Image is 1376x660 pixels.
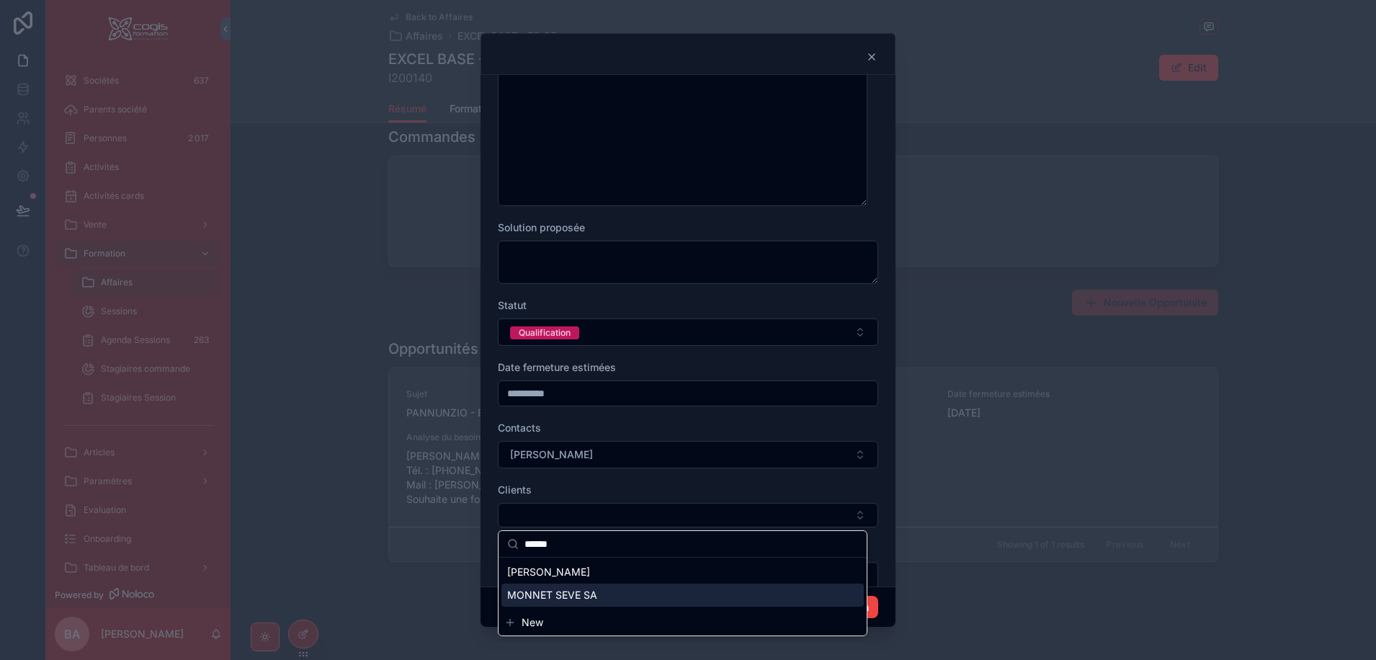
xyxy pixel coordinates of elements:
[498,221,585,233] span: Solution proposée
[498,422,541,434] span: Contacts
[507,588,597,602] span: MONNET SEVE SA
[507,565,590,579] span: [PERSON_NAME]
[504,615,861,630] button: New
[498,361,616,373] span: Date fermeture estimées
[499,558,867,610] div: Suggestions
[498,299,527,311] span: Statut
[498,318,878,346] button: Select Button
[498,441,878,468] button: Select Button
[498,483,532,496] span: Clients
[522,615,543,630] span: New
[519,326,571,339] div: Qualification
[498,503,878,527] button: Select Button
[510,447,593,462] span: [PERSON_NAME]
